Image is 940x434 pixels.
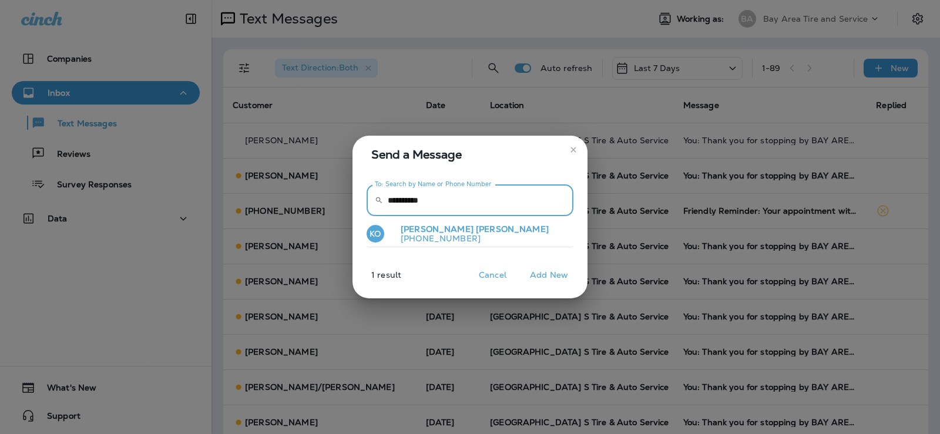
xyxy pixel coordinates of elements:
button: close [564,140,583,159]
div: KO [367,225,384,243]
span: [PERSON_NAME] [401,224,474,234]
button: Cancel [471,266,515,284]
label: To: Search by Name or Phone Number [375,180,492,189]
p: [PHONE_NUMBER] [391,234,549,243]
button: Add New [524,266,574,284]
span: Send a Message [371,145,573,164]
button: KO[PERSON_NAME] [PERSON_NAME][PHONE_NUMBER] [367,221,573,248]
p: 1 result [348,270,401,289]
span: [PERSON_NAME] [476,224,549,234]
